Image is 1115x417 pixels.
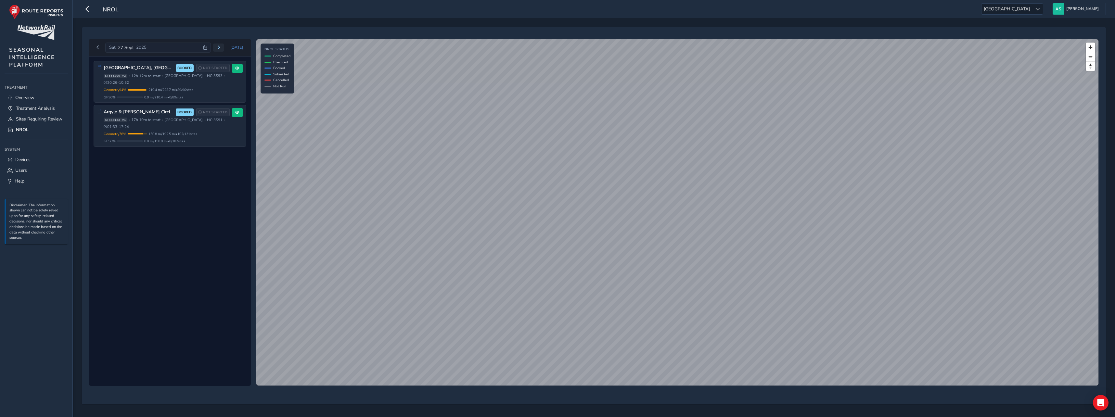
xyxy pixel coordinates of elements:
[5,154,68,165] a: Devices
[1053,3,1064,15] img: diamond-layout
[224,74,225,78] span: •
[16,105,55,111] span: Treatment Analysis
[207,118,223,122] span: HC: 3S91
[177,66,192,71] span: BOOKED
[226,43,248,52] button: Today
[129,118,130,122] span: •
[109,44,116,50] span: Sat
[273,78,289,82] span: Cancelled
[104,87,126,92] span: Geometry 94 %
[9,5,63,19] img: rr logo
[204,118,206,122] span: •
[9,46,55,69] span: SEASONAL INTELLIGENCE PLATFORM
[273,72,289,77] span: Submitted
[9,203,65,241] p: Disclaimer: The information shown can not be solely relied upon for any safety-related decisions,...
[177,110,192,115] span: BOOKED
[164,73,203,78] span: [GEOGRAPHIC_DATA]
[104,118,127,122] span: ST884133_v1
[204,74,206,78] span: •
[5,165,68,176] a: Users
[104,74,127,78] span: ST883299_v2
[16,116,62,122] span: Sites Requiring Review
[273,84,286,89] span: Not Run
[136,44,147,50] span: 2025
[104,109,173,115] h3: Argyle & [PERSON_NAME] Circle - 3S91
[15,178,24,184] span: Help
[213,44,224,52] button: Next day
[15,167,27,173] span: Users
[264,47,290,52] h4: NROL Status
[104,80,129,85] span: 20:26 - 10:52
[981,4,1032,14] span: [GEOGRAPHIC_DATA]
[1066,3,1099,15] span: [PERSON_NAME]
[104,132,126,136] span: Geometry 78 %
[104,139,116,144] span: GPS 0 %
[164,118,203,122] span: [GEOGRAPHIC_DATA]
[129,74,130,78] span: •
[203,110,227,115] span: NOT STARTED
[207,73,223,78] span: HC: 3S93
[5,92,68,103] a: Overview
[256,39,1098,385] canvas: Map
[5,124,68,135] a: NROL
[1086,52,1095,61] button: Zoom out
[5,82,68,92] div: Treatment
[131,73,160,79] span: 12h 12m to start
[17,25,55,40] img: customer logo
[5,145,68,154] div: System
[5,176,68,186] a: Help
[230,45,243,50] span: [DATE]
[162,118,163,122] span: •
[1086,43,1095,52] button: Zoom in
[16,127,29,133] span: NROL
[162,74,163,78] span: •
[15,95,34,101] span: Overview
[144,139,185,144] span: 0.0 mi / 150.8 mi • 0 / 102 sites
[104,95,116,100] span: GPS 0 %
[148,132,197,136] span: 150.8 mi / 192.5 mi • 102 / 121 sites
[1053,3,1101,15] button: [PERSON_NAME]
[5,114,68,124] a: Sites Requiring Review
[131,117,160,122] span: 17h 19m to start
[118,44,134,51] span: 27 Sept
[104,65,173,71] h3: [GEOGRAPHIC_DATA], [GEOGRAPHIC_DATA], [GEOGRAPHIC_DATA] 3S93
[148,87,193,92] span: 210.4 mi / 223.7 mi • 89 / 90 sites
[103,6,119,15] span: NROL
[1093,395,1109,411] div: Open Intercom Messenger
[93,44,103,52] button: Previous day
[104,124,129,129] span: 01:33 - 17:24
[15,157,31,163] span: Devices
[224,118,225,122] span: •
[1086,61,1095,71] button: Reset bearing to north
[273,60,288,65] span: Executed
[144,95,183,100] span: 0.0 mi / 210.4 mi • 0 / 89 sites
[273,54,290,58] span: Completed
[273,66,285,70] span: Booked
[5,103,68,114] a: Treatment Analysis
[203,66,227,71] span: NOT STARTED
